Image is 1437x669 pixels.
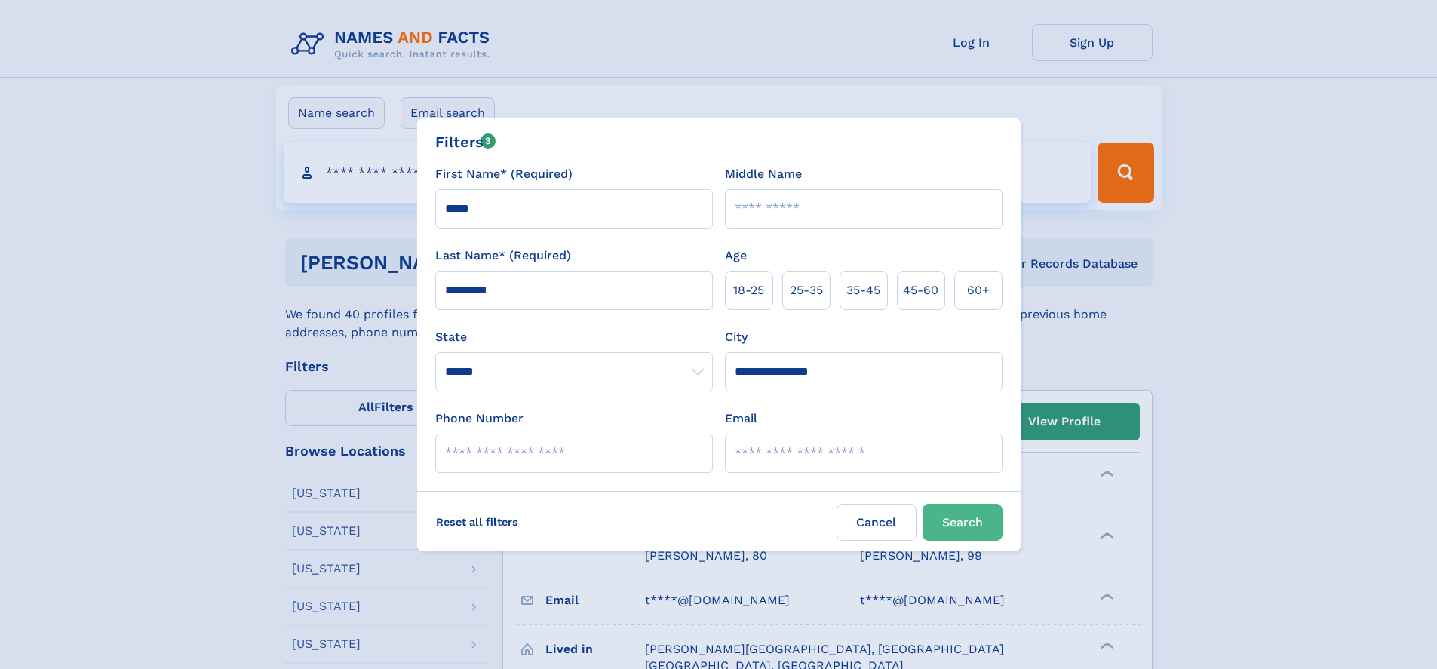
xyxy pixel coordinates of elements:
[435,165,573,183] label: First Name* (Required)
[435,410,524,428] label: Phone Number
[435,328,713,346] label: State
[967,281,990,299] span: 60+
[733,281,764,299] span: 18‑25
[837,504,917,541] label: Cancel
[846,281,880,299] span: 35‑45
[435,130,496,153] div: Filters
[903,281,938,299] span: 45‑60
[725,410,757,428] label: Email
[725,165,802,183] label: Middle Name
[790,281,823,299] span: 25‑35
[435,247,571,265] label: Last Name* (Required)
[923,504,1003,541] button: Search
[725,247,747,265] label: Age
[426,504,528,540] label: Reset all filters
[725,328,748,346] label: City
